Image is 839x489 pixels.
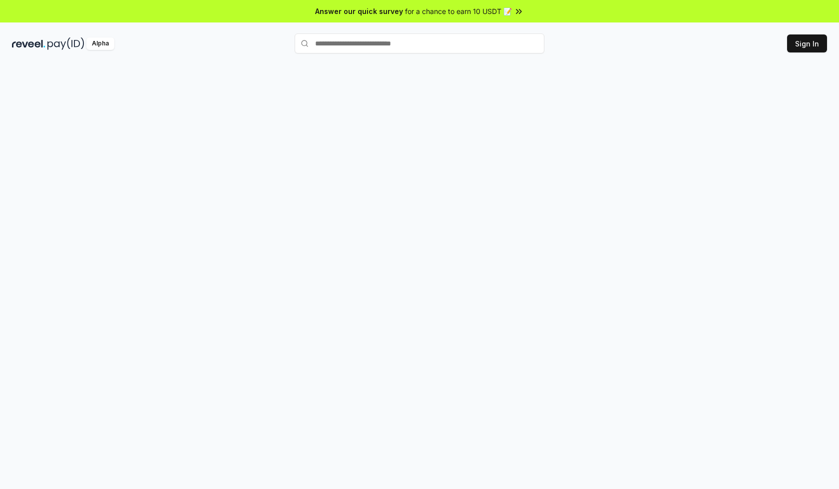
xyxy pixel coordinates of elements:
[12,37,45,50] img: reveel_dark
[787,34,827,52] button: Sign In
[86,37,114,50] div: Alpha
[315,6,403,16] span: Answer our quick survey
[405,6,512,16] span: for a chance to earn 10 USDT 📝
[47,37,84,50] img: pay_id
